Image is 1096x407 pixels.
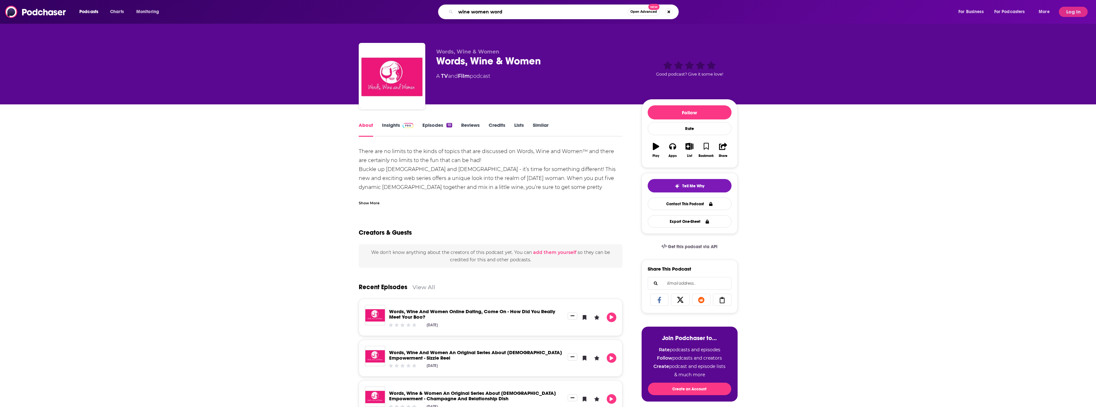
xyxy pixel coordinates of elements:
a: Contact This Podcast [648,198,732,210]
button: Bookmark Episode [580,353,589,363]
li: podcasts and episodes [648,347,731,353]
a: Share on Facebook [650,294,669,306]
button: Export One-Sheet [648,215,732,228]
a: Similar [533,122,548,137]
span: More [1039,7,1050,16]
a: About [359,122,373,137]
button: Leave a Rating [592,394,602,404]
li: podcast and episode lists [648,363,731,369]
li: & much more [648,372,731,378]
div: Bookmark [699,154,714,158]
span: Charts [110,7,124,16]
a: Words, Wine And Women Online Dating, Come On - How Did You Really Meet Your Boo? [389,308,555,320]
img: Words, Wine & Women [360,44,424,108]
div: Play [652,154,659,158]
div: 10 [446,123,452,127]
span: New [648,4,660,10]
button: Play [607,313,616,322]
img: Podchaser - Follow, Share and Rate Podcasts [5,6,67,18]
span: Good podcast? Give it some love! [656,72,723,77]
button: Follow [648,105,732,119]
a: TV [441,73,448,79]
button: open menu [990,7,1034,17]
a: Share on Reddit [692,294,711,306]
span: Words, Wine & Women [436,49,499,55]
strong: Create [653,363,669,369]
a: Words, Wine & Women An Original Series About Female Empowerment - Champagne And Relationship Dish [389,390,556,402]
button: Show More Button [568,394,577,401]
a: Words, Wine And Women An Original Series About Female Empowerment - Sizzle Reel [389,349,562,361]
strong: Follow [657,355,672,361]
div: Search podcasts, credits, & more... [444,4,685,19]
img: Words, Wine And Women Online Dating, Come On - How Did You Really Meet Your Boo? [365,305,385,325]
img: Words, Wine And Women An Original Series About Female Empowerment - Sizzle Reel [365,346,385,366]
a: InsightsPodchaser Pro [382,122,414,137]
button: Create an Account [648,383,731,395]
span: Tell Me Why [682,183,704,189]
a: Recent Episodes [359,283,407,291]
button: Play [607,394,616,404]
img: tell me why sparkle [675,183,680,189]
button: open menu [132,7,167,17]
a: Copy Link [713,294,732,306]
div: [DATE] [427,363,438,368]
h3: Share This Podcast [648,266,691,272]
li: podcasts and creators [648,355,731,361]
button: tell me why sparkleTell Me Why [648,179,732,192]
button: Leave a Rating [592,313,602,322]
span: For Business [958,7,984,16]
div: Community Rating: 0 out of 5 [388,363,417,368]
button: open menu [954,7,992,17]
div: Search followers [648,277,732,290]
h3: Join Podchaser to... [648,334,731,342]
button: List [681,139,698,162]
img: Podchaser Pro [403,123,414,128]
div: List [687,154,692,158]
button: add them yourself [533,250,576,255]
button: Show More Button [568,353,577,360]
div: Apps [668,154,677,158]
button: Show More Button [568,313,577,320]
div: Share [719,154,727,158]
a: Episodes10 [422,122,452,137]
a: Credits [489,122,505,137]
button: Open AdvancedNew [628,8,660,16]
img: Words, Wine & Women An Original Series About Female Empowerment - Champagne And Relationship Dish [365,387,385,407]
span: Monitoring [136,7,159,16]
div: Community Rating: 0 out of 5 [388,322,417,327]
button: Share [715,139,731,162]
span: Get this podcast via API [668,244,717,249]
button: open menu [75,7,107,17]
div: Rate [648,122,732,135]
input: Email address... [653,277,726,289]
a: Share on X/Twitter [671,294,690,306]
a: Get this podcast via API [656,239,723,255]
span: For Podcasters [994,7,1025,16]
input: Search podcasts, credits, & more... [456,7,628,17]
button: Bookmark Episode [580,394,589,404]
span: Open Advanced [630,10,657,13]
div: [DATE] [427,323,438,327]
button: open menu [1034,7,1058,17]
button: Play [648,139,664,162]
span: Podcasts [79,7,98,16]
span: and [448,73,458,79]
a: Charts [106,7,128,17]
div: A podcast [436,72,490,80]
button: Play [607,353,616,363]
a: View All [412,284,435,290]
button: Apps [664,139,681,162]
button: Leave a Rating [592,353,602,363]
span: We don't know anything about the creators of this podcast yet . You can so they can be credited f... [371,249,610,262]
a: Reviews [461,122,480,137]
a: Lists [514,122,524,137]
button: Bookmark Episode [580,313,589,322]
button: Bookmark [698,139,715,162]
a: Film [458,73,470,79]
div: There are no limits to the kinds of topics that are discussed on Words, Wine and Women™ and there... [359,147,623,237]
